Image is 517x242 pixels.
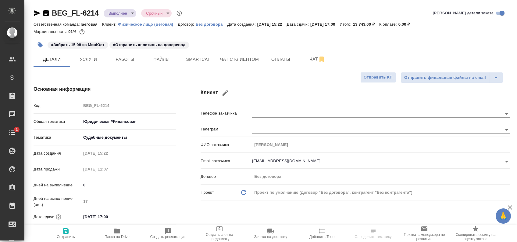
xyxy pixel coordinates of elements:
button: Папка на Drive [91,225,143,242]
p: Договор: [178,22,196,27]
span: Папка на Drive [105,235,130,239]
button: Отправить КП [360,72,396,83]
p: Код [34,103,81,109]
h4: Клиент [201,86,510,100]
a: Без договора [196,21,227,27]
span: Оплаты [266,56,295,63]
p: Договор [201,174,252,180]
p: Итого: [340,22,353,27]
button: Скопировать ссылку [42,9,50,17]
button: Добавить Todo [296,225,348,242]
button: Скопировать ссылку для ЯМессенджера [34,9,41,17]
p: ФИО заказчика [201,142,252,148]
a: BEG_FL-6214 [52,9,99,17]
span: Работы [110,56,140,63]
a: 1 [2,125,23,140]
span: Файлы [147,56,176,63]
span: Чат [303,55,332,63]
div: Проект по умолчанию (Договор "Без договора", контрагент "Без контрагента") [252,187,510,198]
p: 13 743,00 ₽ [353,22,379,27]
span: Определить тематику [355,235,391,239]
button: 🙏 [496,208,511,224]
span: Услуги [74,56,103,63]
p: [DATE] 15:22 [257,22,287,27]
span: Скопировать ссылку на оценку заказа [454,233,497,241]
div: Судебные документы [81,132,176,143]
p: К оплате: [379,22,398,27]
p: Email заказчика [201,158,252,164]
input: ✎ Введи что-нибудь [81,212,134,221]
input: Пустое поле [252,172,510,181]
a: Физическое лицо (Беговая) [118,21,178,27]
input: ✎ Введи что-нибудь [81,181,176,189]
p: Физическое лицо (Беговая) [118,22,178,27]
p: Дата сдачи: [287,22,310,27]
button: 986.49 RUB; [78,28,86,36]
span: 🙏 [498,210,508,222]
span: Чат с клиентом [220,56,259,63]
span: Отправить КП [364,74,393,81]
p: Маржинальность: [34,29,68,34]
button: Определить тематику [348,225,399,242]
button: Скопировать ссылку на оценку заказа [450,225,501,242]
input: Пустое поле [252,140,510,149]
p: 91% [68,29,78,34]
button: Добавить тэг [34,38,47,52]
span: Добавить Todo [309,235,334,239]
span: Детали [37,56,66,63]
p: Дата сдачи [34,214,55,220]
button: Заявка на доставку [245,225,296,242]
p: Без договора [196,22,227,27]
p: Телеграм [201,126,252,132]
button: Создать счет на предоплату [194,225,245,242]
span: Отправить финальные файлы на email [404,74,486,81]
span: Smartcat [184,56,213,63]
input: Пустое поле [81,149,134,158]
p: Клиент: [102,22,118,27]
span: Заявка на доставку [254,235,287,239]
p: Беговая [81,22,102,27]
p: Проект [201,189,214,196]
div: Выполнен [104,9,136,17]
p: #Забрать 15.08 из МинЮст [51,42,105,48]
span: Создать рекламацию [150,235,187,239]
div: split button [401,72,503,83]
svg: Отписаться [318,56,325,63]
button: Отправить финальные файлы на email [401,72,489,83]
p: #Отправить апостиль на доперевод [113,42,186,48]
p: Дата создания [34,150,81,156]
button: Доп статусы указывают на важность/срочность заказа [175,9,183,17]
button: Open [502,126,511,134]
button: Выполнен [107,11,129,16]
span: Отправить апостиль на доперевод [109,42,190,47]
button: Призвать менеджера по развитию [399,225,450,242]
button: Создать рекламацию [143,225,194,242]
p: Тематика [34,134,81,141]
button: Open [502,157,511,166]
p: Дата продажи [34,166,81,172]
span: Призвать менеджера по развитию [402,233,446,241]
span: 1 [12,127,21,133]
span: Сохранить [57,235,75,239]
button: Open [502,110,511,118]
div: Юридическая/Финансовая [81,116,176,127]
h4: Основная информация [34,86,176,93]
span: [PERSON_NAME] детали заказа [433,10,494,16]
input: Пустое поле [81,197,176,206]
p: Телефон заказчика [201,110,252,116]
input: Пустое поле [81,101,176,110]
input: Пустое поле [81,165,134,174]
button: Срочный [144,11,164,16]
button: Если добавить услуги и заполнить их объемом, то дата рассчитается автоматически [55,213,62,221]
span: Забрать 15.08 из МинЮст [47,42,109,47]
p: Общая тематика [34,119,81,125]
p: [DATE] 17:00 [310,22,340,27]
p: Дней на выполнение (авт.) [34,196,81,208]
p: Дата создания: [227,22,257,27]
span: Создать счет на предоплату [198,233,241,241]
p: 0,00 ₽ [398,22,415,27]
p: Ответственная команда: [34,22,81,27]
div: Выполнен [141,9,172,17]
p: Дней на выполнение [34,182,81,188]
button: Сохранить [40,225,91,242]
